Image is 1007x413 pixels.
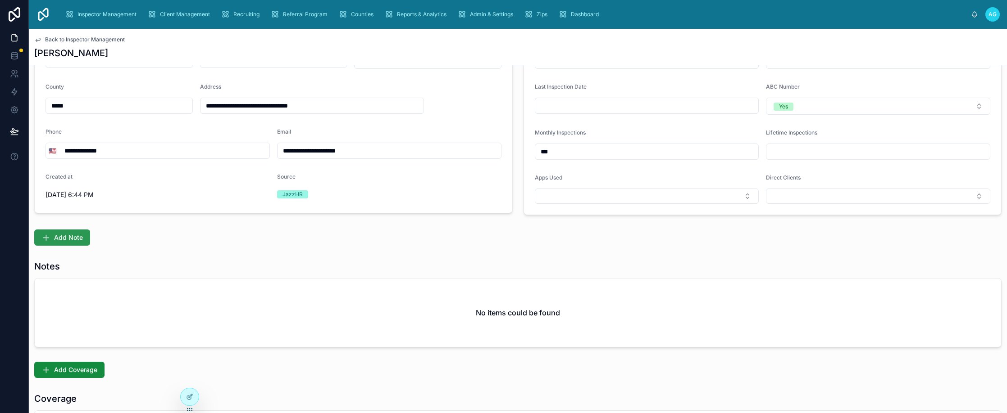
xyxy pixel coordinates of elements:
h1: [PERSON_NAME] [34,47,108,59]
a: Inspector Management [62,6,143,22]
span: Lifetime Inspections [766,129,817,136]
img: App logo [36,7,50,22]
span: Add Coverage [54,365,97,374]
span: Referral Program [283,11,328,18]
div: scrollable content [58,4,971,24]
span: AG [989,11,997,18]
h1: Coverage [34,392,77,405]
span: Dashboard [571,11,599,18]
span: Created at [46,173,73,180]
span: Reports & Analytics [397,11,447,18]
span: [DATE] 6:44 PM [46,190,270,199]
span: Apps Used [535,174,562,181]
span: Monthly Inspections [535,129,586,136]
span: Client Management [160,11,210,18]
a: Referral Program [268,6,334,22]
div: Yes [779,103,788,111]
span: Admin & Settings [470,11,513,18]
button: Select Button [766,98,990,115]
h1: Notes [34,260,60,273]
span: Zips [537,11,547,18]
span: Add Note [54,233,83,242]
span: Back to Inspector Management [45,36,125,43]
a: Back to Inspector Management [34,36,125,43]
span: Inspector Management [77,11,137,18]
span: County [46,83,64,90]
span: Email [277,128,291,135]
span: Recruiting [233,11,260,18]
span: ABC Number [766,83,800,90]
button: Select Button [46,143,59,159]
a: Dashboard [556,6,605,22]
a: Counties [336,6,380,22]
span: Phone [46,128,62,135]
span: 🇺🇸 [49,146,56,155]
button: Select Button [535,189,759,204]
span: Last Inspection Date [535,83,587,90]
button: Add Coverage [34,362,105,378]
div: JazzHR [283,190,303,198]
a: Client Management [145,6,216,22]
span: Direct Clients [766,174,801,181]
button: Add Note [34,229,90,246]
span: Source [277,173,296,180]
a: Admin & Settings [455,6,519,22]
span: Address [200,83,221,90]
h2: No items could be found [476,307,560,318]
a: Zips [521,6,554,22]
span: Counties [351,11,374,18]
a: Recruiting [218,6,266,22]
a: Reports & Analytics [382,6,453,22]
button: Select Button [766,189,990,204]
